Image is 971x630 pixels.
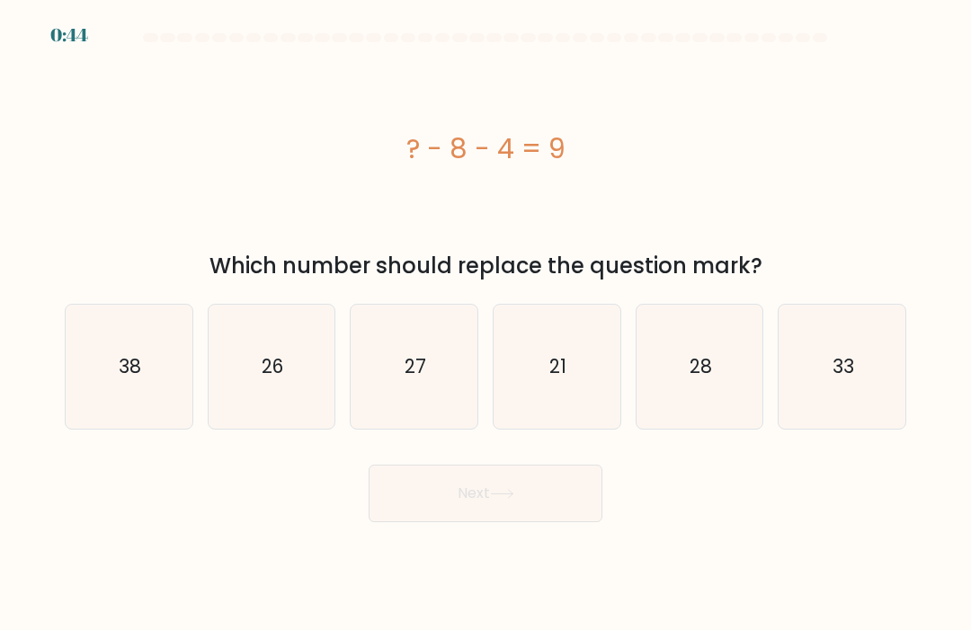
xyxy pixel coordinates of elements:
[833,353,854,379] text: 33
[405,353,426,379] text: 27
[65,129,906,169] div: ? - 8 - 4 = 9
[50,22,88,49] div: 0:44
[76,250,895,282] div: Which number should replace the question mark?
[369,465,602,522] button: Next
[549,353,566,379] text: 21
[262,353,283,379] text: 26
[119,353,141,379] text: 38
[690,353,712,379] text: 28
